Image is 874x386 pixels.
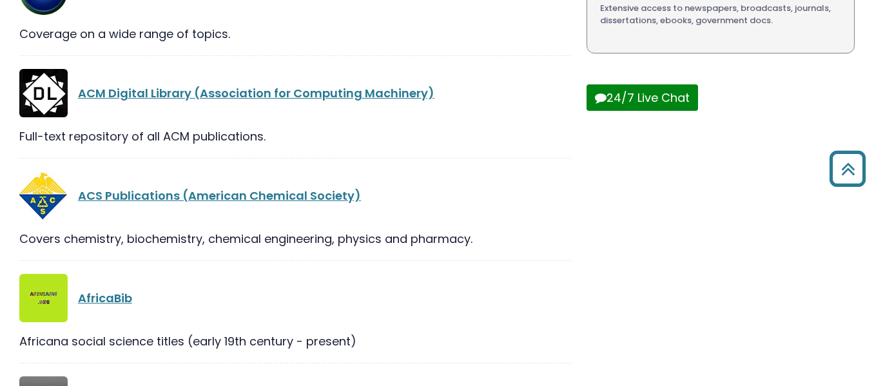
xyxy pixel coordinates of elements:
div: Covers chemistry, biochemistry, chemical engineering, physics and pharmacy. [19,230,571,247]
a: Back to Top [824,157,871,180]
a: ACS Publications (American Chemical Society) [78,188,361,204]
a: AfricaBib [78,290,132,306]
div: Extensive access to newspapers, broadcasts, journals, dissertations, ebooks, government docs. [600,2,841,27]
a: ACM Digital Library (Association for Computing Machinery) [78,85,434,101]
div: Coverage on a wide range of topics. [19,25,571,43]
div: Africana social science titles (early 19th century - present) [19,333,571,350]
div: Full-text repository of all ACM publications. [19,128,571,145]
button: 24/7 Live Chat [587,84,698,111]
